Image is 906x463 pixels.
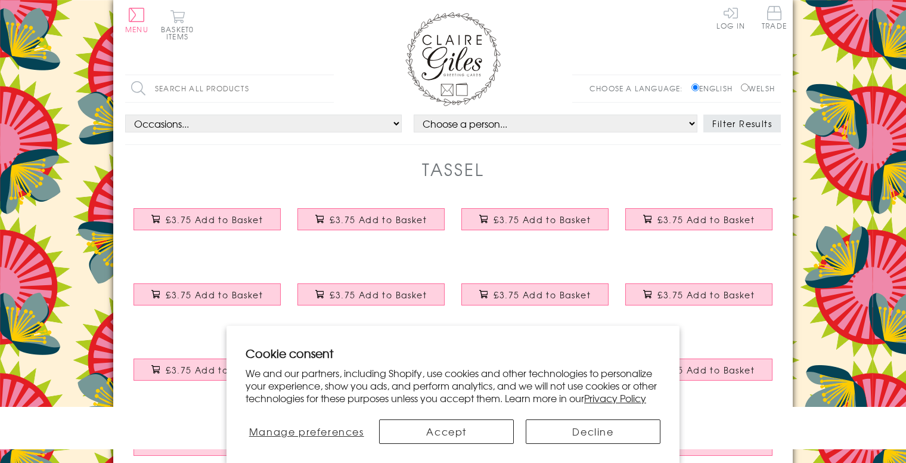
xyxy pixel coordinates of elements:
span: £3.75 Add to Basket [166,214,263,226]
a: Birthday Card, Ice Lollies, Cool Birthday, Embellished with a colourful tassel £3.75 Add to Basket [617,199,781,251]
button: £3.75 Add to Basket [297,208,445,230]
a: Log In [716,6,745,29]
button: Decline [526,419,660,444]
button: Basket0 items [161,10,194,40]
a: Engagement Card, Heart in Stars, Wedding, Embellished with a colourful tassel £3.75 Add to Basket [617,274,781,326]
span: 0 items [166,24,194,42]
span: £3.75 Add to Basket [657,364,755,376]
a: Birthday Card, Dab Man, One of a Kind, Embellished with a colourful tassel £3.75 Add to Basket [125,199,289,251]
a: Birthday Card, Butterfly Wreath, Embellished with a colourful tassel £3.75 Add to Basket [453,199,617,251]
a: Privacy Policy [584,391,646,405]
h1: Tassel [422,157,485,181]
span: £3.75 Add to Basket [657,289,755,301]
h2: Cookie consent [246,345,660,362]
label: English [691,83,739,94]
p: We and our partners, including Shopify, use cookies and other technologies to personalize your ex... [246,367,660,404]
a: Wedding Congratulations Card, Flowers Heart, Embellished with a colourful tassel £3.75 Add to Basket [125,350,289,401]
input: English [691,84,699,91]
a: Birthday Card, Spring Flowers, Embellished with a colourful tassel £3.75 Add to Basket [125,274,289,326]
span: £3.75 Add to Basket [166,289,263,301]
button: £3.75 Add to Basket [134,208,281,230]
span: Manage preferences [249,424,364,439]
button: £3.75 Add to Basket [461,283,609,305]
span: Trade [762,6,787,29]
a: Trade [762,6,787,32]
label: Welsh [741,83,775,94]
input: Welsh [741,84,749,91]
img: Claire Giles Greetings Cards [405,12,501,106]
button: Manage preferences [246,419,367,444]
button: £3.75 Add to Basket [297,283,445,305]
button: Filter Results [703,115,781,132]
button: Menu [125,8,148,33]
a: Birthday Card, Unicorn, Fabulous You, Embellished with a colourful tassel £3.75 Add to Basket [289,274,453,326]
a: Birthday Card, Paperchain Girls, Embellished with a colourful tassel £3.75 Add to Basket [289,199,453,251]
span: £3.75 Add to Basket [330,214,427,226]
span: £3.75 Add to Basket [166,364,263,376]
a: Birthday Card, Bomb, You're the Bomb, Embellished with a colourful tassel £3.75 Add to Basket [453,274,617,326]
span: £3.75 Add to Basket [330,289,427,301]
p: Choose a language: [589,83,689,94]
input: Search all products [125,75,334,102]
a: Thank You Teacher Card, Medal & Books, Embellished with a colourful tassel £3.75 Add to Basket [617,350,781,401]
button: Accept [379,419,514,444]
button: £3.75 Add to Basket [461,208,609,230]
input: Search [322,75,334,102]
button: £3.75 Add to Basket [134,359,281,381]
span: £3.75 Add to Basket [494,214,591,226]
button: £3.75 Add to Basket [625,359,773,381]
span: Menu [125,24,148,35]
button: £3.75 Add to Basket [134,283,281,305]
button: £3.75 Add to Basket [625,208,773,230]
span: £3.75 Add to Basket [494,289,591,301]
span: £3.75 Add to Basket [657,214,755,226]
button: £3.75 Add to Basket [625,283,773,305]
